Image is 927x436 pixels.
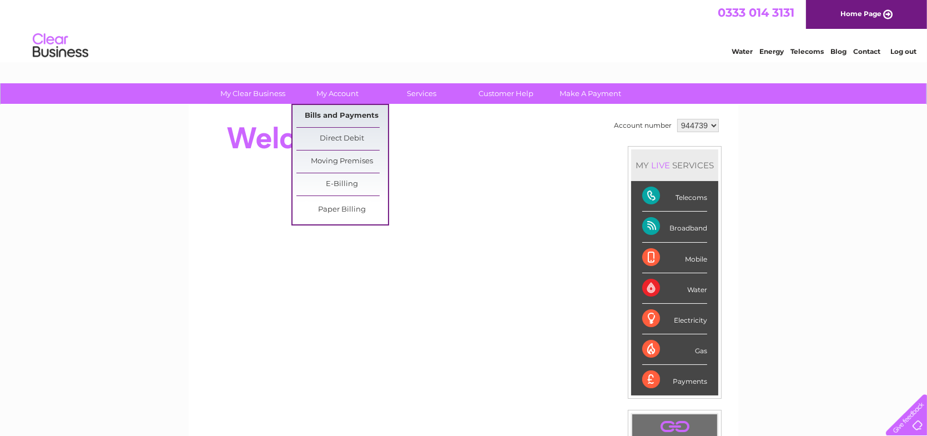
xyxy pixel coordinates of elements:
[642,365,707,395] div: Payments
[830,47,847,56] a: Blog
[642,181,707,212] div: Telecoms
[292,83,384,104] a: My Account
[649,160,672,171] div: LIVE
[790,47,824,56] a: Telecoms
[545,83,637,104] a: Make A Payment
[642,243,707,273] div: Mobile
[611,116,674,135] td: Account number
[461,83,552,104] a: Customer Help
[32,29,89,63] img: logo.png
[208,83,299,104] a: My Clear Business
[642,334,707,365] div: Gas
[296,173,388,196] a: E-Billing
[853,47,880,56] a: Contact
[890,47,916,56] a: Log out
[296,128,388,150] a: Direct Debit
[296,105,388,127] a: Bills and Payments
[759,47,784,56] a: Energy
[732,47,753,56] a: Water
[296,199,388,221] a: Paper Billing
[631,149,718,181] div: MY SERVICES
[202,6,727,54] div: Clear Business is a trading name of Verastar Limited (registered in [GEOGRAPHIC_DATA] No. 3667643...
[642,304,707,334] div: Electricity
[642,212,707,242] div: Broadband
[642,273,707,304] div: Water
[376,83,468,104] a: Services
[718,6,794,19] a: 0333 014 3131
[296,151,388,173] a: Moving Premises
